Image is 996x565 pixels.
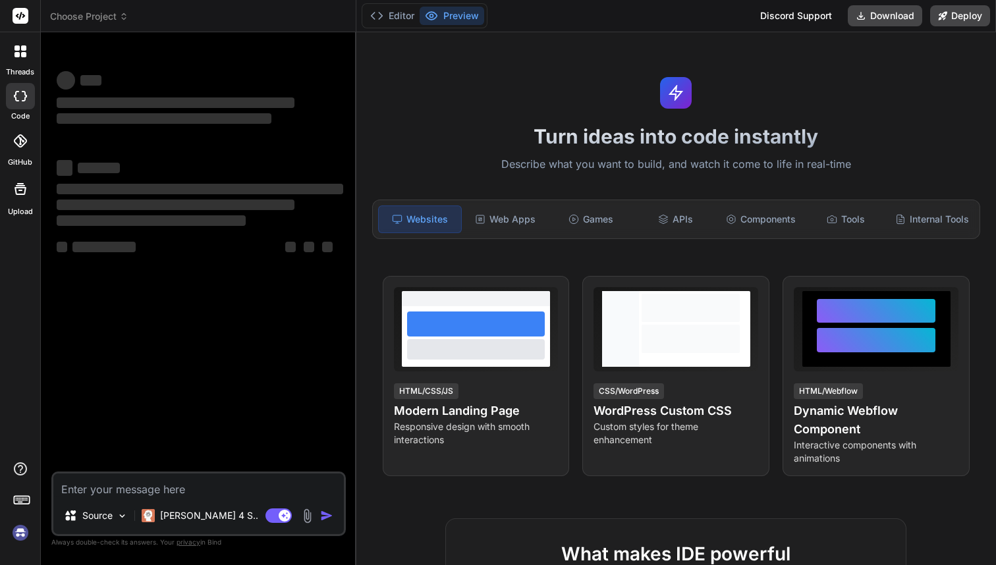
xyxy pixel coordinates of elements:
p: Describe what you want to build, and watch it come to life in real-time [364,156,989,173]
img: icon [320,509,333,522]
div: APIs [634,205,717,233]
h4: Dynamic Webflow Component [794,402,958,439]
span: ‌ [57,113,271,124]
span: ‌ [57,242,67,252]
span: ‌ [80,75,101,86]
img: Claude 4 Sonnet [142,509,155,522]
span: ‌ [57,184,343,194]
div: Components [720,205,802,233]
label: threads [6,67,34,78]
div: Web Apps [464,205,547,233]
img: signin [9,522,32,544]
button: Preview [420,7,484,25]
div: Websites [378,205,462,233]
div: Tools [805,205,887,233]
span: ‌ [57,160,72,176]
p: Interactive components with animations [794,439,958,465]
div: Internal Tools [890,205,974,233]
label: code [11,111,30,122]
div: HTML/CSS/JS [394,383,458,399]
p: Custom styles for theme enhancement [594,420,758,446]
p: Source [82,509,113,522]
h4: WordPress Custom CSS [594,402,758,420]
p: Responsive design with smooth interactions [394,420,559,446]
span: ‌ [72,242,136,252]
label: Upload [8,206,33,217]
span: ‌ [57,215,246,226]
span: ‌ [57,97,294,108]
label: GitHub [8,157,32,168]
button: Download [848,5,922,26]
span: Choose Project [50,10,128,23]
span: ‌ [322,242,333,252]
span: ‌ [57,71,75,90]
button: Deploy [930,5,990,26]
img: Pick Models [117,510,128,522]
h1: Turn ideas into code instantly [364,124,989,148]
div: Games [549,205,632,233]
div: HTML/Webflow [794,383,863,399]
p: Always double-check its answers. Your in Bind [51,536,346,549]
p: [PERSON_NAME] 4 S.. [160,509,258,522]
h4: Modern Landing Page [394,402,559,420]
div: Discord Support [752,5,840,26]
span: ‌ [285,242,296,252]
span: privacy [177,538,200,546]
div: CSS/WordPress [594,383,664,399]
img: attachment [300,508,315,524]
span: ‌ [57,200,294,210]
span: ‌ [78,163,120,173]
button: Editor [365,7,420,25]
span: ‌ [304,242,314,252]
